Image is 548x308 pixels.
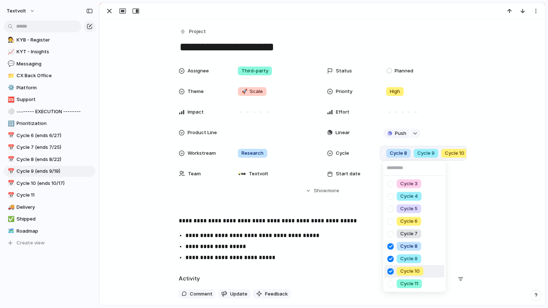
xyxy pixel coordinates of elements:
[400,280,418,287] span: Cycle 11
[400,218,418,225] span: Cycle 6
[400,243,418,250] span: Cycle 8
[400,205,418,212] span: Cycle 5
[400,230,418,237] span: Cycle 7
[400,255,418,262] span: Cycle 9
[400,193,418,200] span: Cycle 4
[400,268,420,275] span: Cycle 10
[400,180,418,187] span: Cycle 3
